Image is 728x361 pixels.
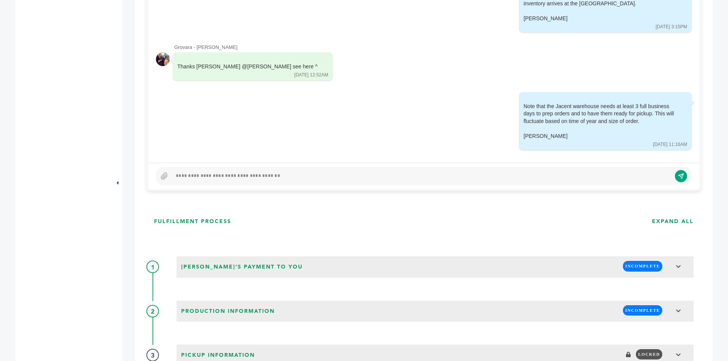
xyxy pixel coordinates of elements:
[623,305,662,316] span: INCOMPLETE
[653,141,687,148] div: [DATE] 11:16AM
[656,24,687,30] div: [DATE] 3:15PM
[524,103,676,140] div: Note that the Jacent warehouse needs at least 3 full business days to prep orders and to have the...
[652,218,694,225] h3: EXPAND ALL
[294,72,328,78] div: [DATE] 12:52AM
[179,261,305,273] span: [PERSON_NAME]’s Payment to You
[524,133,676,140] div: [PERSON_NAME]
[623,261,662,271] span: INCOMPLETE
[177,63,318,71] div: Thanks [PERSON_NAME] @[PERSON_NAME] see here ^
[154,218,231,225] h3: FULFILLMENT PROCESS
[174,44,692,51] div: Grovara - [PERSON_NAME]
[636,349,662,359] span: LOCKED
[179,305,277,317] span: Production Information
[524,15,676,23] div: [PERSON_NAME]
